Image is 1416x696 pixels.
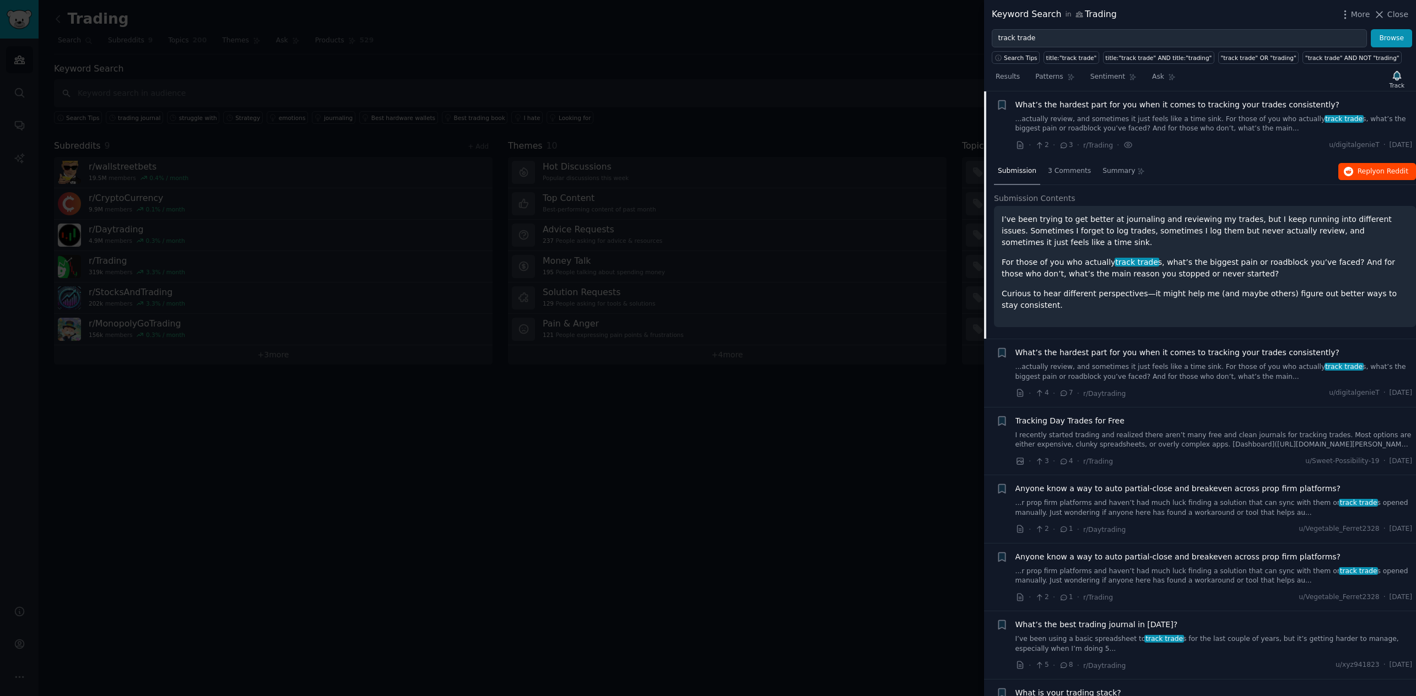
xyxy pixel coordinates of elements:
a: "track trade" OR "trading" [1218,51,1299,64]
div: "track trade" AND NOT "trading" [1305,54,1399,62]
p: I’ve been trying to get better at journaling and reviewing my trades, but I keep running into dif... [1002,214,1408,248]
span: · [1077,388,1079,399]
span: · [1383,140,1386,150]
span: Patterns [1035,72,1063,82]
span: r/Daytrading [1083,526,1126,534]
span: 3 [1059,140,1073,150]
span: · [1053,524,1055,535]
a: "track trade" AND NOT "trading" [1302,51,1402,64]
button: Replyon Reddit [1338,163,1416,181]
a: Ask [1148,68,1180,91]
a: Sentiment [1087,68,1141,91]
span: 2 [1035,140,1049,150]
span: [DATE] [1390,388,1412,398]
p: Curious to hear different perspectives—it might help me (and maybe others) figure out better ways... [1002,288,1408,311]
button: Browse [1371,29,1412,48]
span: r/Daytrading [1083,390,1126,398]
div: title:"track trade" AND title:"trading" [1105,54,1212,62]
a: What’s the hardest part for you when it comes to tracking your trades consistently? [1015,347,1339,358]
span: 2 [1035,592,1049,602]
span: Reply [1358,167,1408,177]
a: title:"track trade" [1044,51,1099,64]
span: 8 [1059,660,1073,670]
button: Search Tips [992,51,1040,64]
span: Ask [1152,72,1164,82]
a: ...r prop firm platforms and haven’t had much luck finding a solution that can sync with them ort... [1015,567,1413,586]
span: 1 [1059,592,1073,602]
span: 2 [1035,524,1049,534]
button: Close [1374,9,1408,20]
span: 5 [1035,660,1049,670]
span: · [1029,524,1031,535]
span: Summary [1102,166,1135,176]
div: Track [1390,81,1404,89]
a: What’s the best trading journal in [DATE]? [1015,619,1178,630]
div: title:"track trade" [1046,54,1097,62]
span: 4 [1059,456,1073,466]
span: · [1053,139,1055,151]
span: · [1053,591,1055,603]
span: 1 [1059,524,1073,534]
span: [DATE] [1390,456,1412,466]
span: [DATE] [1390,660,1412,670]
span: 4 [1035,388,1049,398]
p: For those of you who actually s, what’s the biggest pain or roadblock you’ve faced? And for those... [1002,257,1408,280]
span: · [1383,660,1386,670]
span: · [1077,524,1079,535]
span: · [1029,455,1031,467]
span: [DATE] [1390,140,1412,150]
span: · [1077,455,1079,467]
span: u/Vegetable_Ferret2328 [1299,592,1379,602]
a: ...actually review, and sometimes it just feels like a time sink. For those of you who actuallytr... [1015,362,1413,382]
span: · [1383,592,1386,602]
span: Submission [998,166,1036,176]
input: Try a keyword related to your business [992,29,1367,48]
span: Results [996,72,1020,82]
a: I recently started trading and realized there aren’t many free and clean journals for tracking tr... [1015,431,1413,450]
span: · [1029,388,1031,399]
span: r/Trading [1083,458,1113,465]
span: · [1077,139,1079,151]
span: on Reddit [1376,167,1408,175]
span: · [1053,660,1055,671]
span: · [1029,660,1031,671]
a: ...actually review, and sometimes it just feels like a time sink. For those of you who actuallytr... [1015,115,1413,134]
span: u/Sweet-Possibility-19 [1305,456,1379,466]
span: track trade [1339,499,1378,507]
span: in [1065,10,1071,20]
span: track trade [1325,115,1364,123]
div: "track trade" OR "trading" [1220,54,1296,62]
span: r/Trading [1083,594,1113,601]
span: [DATE] [1390,592,1412,602]
span: More [1351,9,1370,20]
span: · [1383,456,1386,466]
span: track trade [1144,635,1183,643]
span: r/Daytrading [1083,662,1126,670]
span: 3 Comments [1048,166,1091,176]
span: [DATE] [1390,524,1412,534]
button: Track [1386,68,1408,91]
span: · [1077,591,1079,603]
a: Results [992,68,1024,91]
span: u/Vegetable_Ferret2328 [1299,524,1379,534]
a: What’s the hardest part for you when it comes to tracking your trades consistently? [1015,99,1339,111]
div: Keyword Search Trading [992,8,1117,21]
span: Close [1387,9,1408,20]
span: track trade [1339,567,1378,575]
span: Search Tips [1004,54,1037,62]
a: Anyone know a way to auto partial-close and breakeven across prop firm platforms? [1015,483,1341,494]
span: track trade [1115,258,1159,267]
span: · [1029,139,1031,151]
span: · [1077,660,1079,671]
span: u/digitalgenieT [1329,140,1379,150]
span: u/digitalgenieT [1329,388,1379,398]
a: Patterns [1031,68,1078,91]
span: track trade [1325,363,1364,371]
a: Tracking Day Trades for Free [1015,415,1125,427]
span: 7 [1059,388,1073,398]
